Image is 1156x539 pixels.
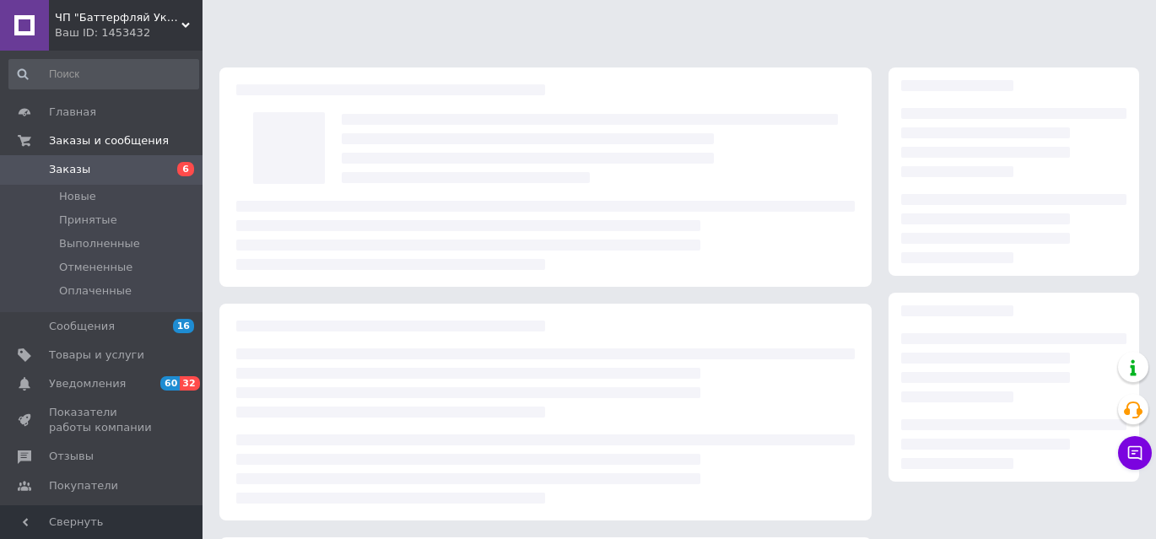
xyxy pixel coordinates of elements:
span: 16 [173,319,194,333]
span: ЧП "Баттерфляй Украина" [55,10,181,25]
span: Уведомления [49,376,126,391]
span: Заказы и сообщения [49,133,169,148]
input: Поиск [8,59,199,89]
span: Покупатели [49,478,118,493]
span: Сообщения [49,319,115,334]
span: Принятые [59,213,117,228]
button: Чат с покупателем [1118,436,1152,470]
span: 60 [160,376,180,391]
span: 32 [180,376,199,391]
div: Ваш ID: 1453432 [55,25,203,40]
span: Оплаченные [59,283,132,299]
span: Отмененные [59,260,132,275]
span: Отзывы [49,449,94,464]
span: Главная [49,105,96,120]
span: Выполненные [59,236,140,251]
span: 6 [177,162,194,176]
span: Показатели работы компании [49,405,156,435]
span: Новые [59,189,96,204]
span: Заказы [49,162,90,177]
span: Товары и услуги [49,348,144,363]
